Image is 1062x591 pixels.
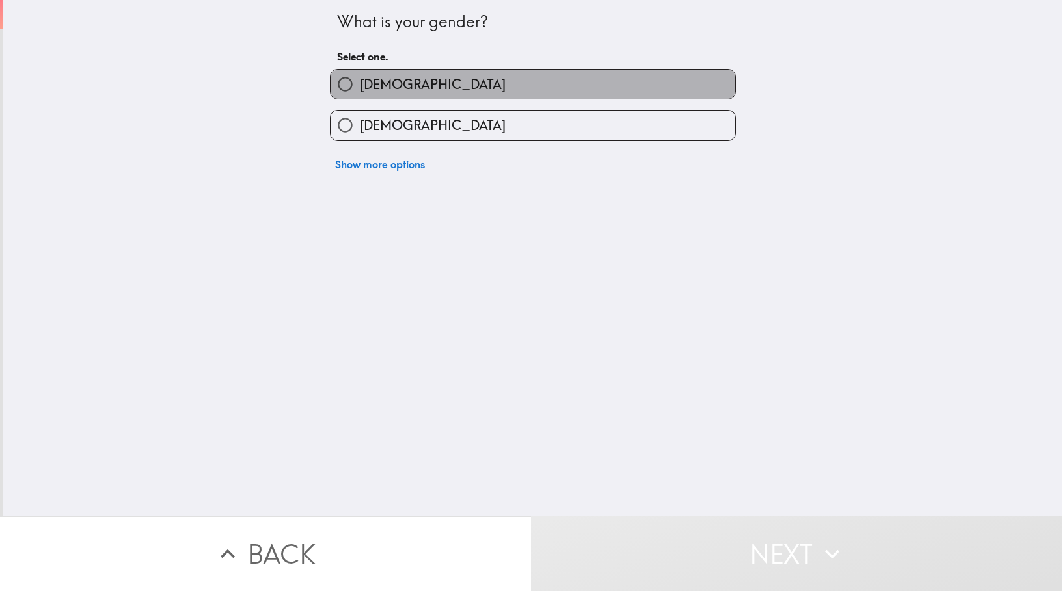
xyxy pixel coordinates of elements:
[331,111,735,140] button: [DEMOGRAPHIC_DATA]
[360,116,506,135] span: [DEMOGRAPHIC_DATA]
[531,516,1062,591] button: Next
[337,11,729,33] div: What is your gender?
[330,151,430,177] button: Show more options
[337,49,729,64] h6: Select one.
[331,70,735,99] button: [DEMOGRAPHIC_DATA]
[360,75,506,94] span: [DEMOGRAPHIC_DATA]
